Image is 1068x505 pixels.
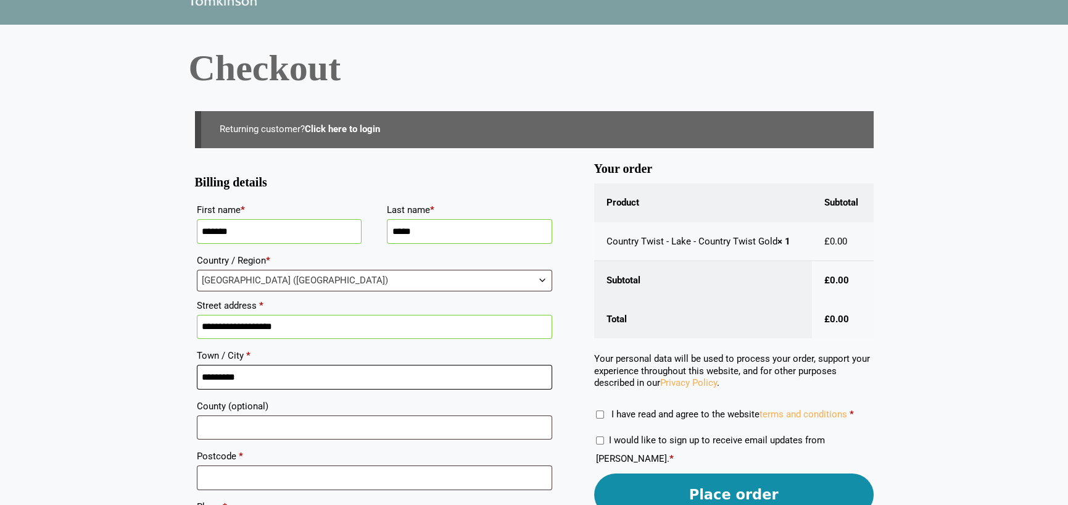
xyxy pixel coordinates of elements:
[824,275,849,286] bdi: 0.00
[596,435,825,464] label: I would like to sign up to receive email updates from [PERSON_NAME].
[850,409,854,420] abbr: required
[594,222,813,262] td: Country Twist - Lake - Country Twist Gold
[760,409,847,420] a: terms and conditions
[387,201,552,219] label: Last name
[228,401,268,412] span: (optional)
[197,251,552,270] label: Country / Region
[824,314,849,325] bdi: 0.00
[594,300,813,339] th: Total
[197,296,552,315] label: Street address
[611,409,847,420] span: I have read and agree to the website
[197,346,552,365] label: Town / City
[594,183,813,222] th: Product
[777,236,790,247] strong: × 1
[594,167,874,172] h3: Your order
[594,261,813,300] th: Subtotal
[195,180,554,185] h3: Billing details
[660,377,717,388] a: Privacy Policy
[596,411,604,419] input: I have read and agree to the websiteterms and conditions *
[824,314,830,325] span: £
[195,111,874,148] div: Returning customer?
[197,447,552,465] label: Postcode
[197,270,552,291] span: United Kingdom (UK)
[305,123,380,135] a: Click here to login
[594,353,874,390] p: Your personal data will be used to process your order, support your experience throughout this we...
[824,236,830,247] span: £
[812,183,873,222] th: Subtotal
[197,397,552,415] label: County
[197,201,362,219] label: First name
[189,49,880,86] h1: Checkout
[596,436,604,444] input: I would like to sign up to receive email updates from [PERSON_NAME].
[197,270,552,291] span: Country / Region
[824,236,847,247] bdi: 0.00
[824,275,830,286] span: £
